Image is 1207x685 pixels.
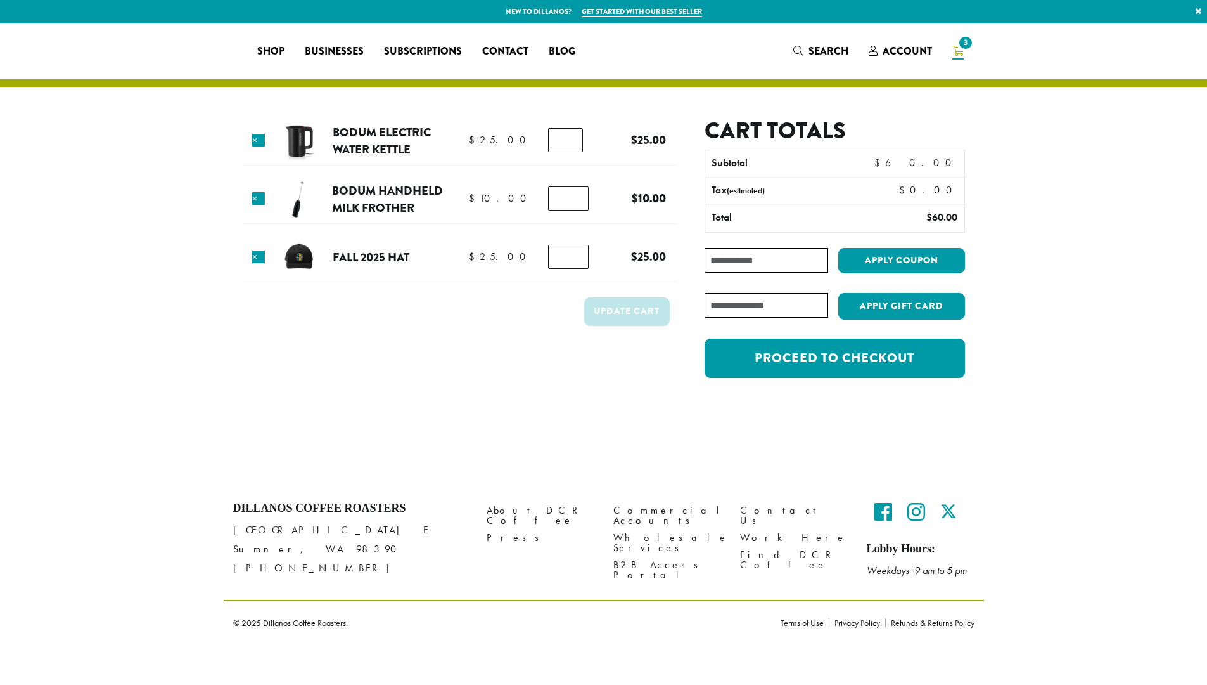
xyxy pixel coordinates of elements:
span: $ [469,192,480,205]
a: Wholesale Services [613,529,721,556]
span: $ [899,183,910,197]
a: Proceed to checkout [705,339,964,378]
span: $ [631,248,637,265]
a: Bodum Handheld Milk Frother [332,182,443,217]
span: Account [883,44,932,58]
img: Bodum Electric Water Kettle [278,121,319,162]
a: Commercial Accounts [613,502,721,529]
p: [GEOGRAPHIC_DATA] E Sumner, WA 98390 [PHONE_NUMBER] [233,521,468,578]
a: Privacy Policy [829,618,885,627]
a: About DCR Coffee [487,502,594,529]
a: Remove this item [252,251,265,263]
small: (estimated) [727,185,765,196]
a: Bodum Electric Water Kettle [333,124,431,159]
a: Get started with our best seller [582,6,702,17]
input: Product quantity [548,245,589,269]
span: $ [469,133,480,147]
h2: Cart totals [705,117,964,145]
a: Remove this item [252,192,265,205]
span: 3 [957,34,974,51]
bdi: 10.00 [632,190,666,207]
span: $ [874,156,885,169]
span: Businesses [305,44,364,60]
button: Apply coupon [838,248,965,274]
bdi: 25.00 [631,248,666,265]
a: Find DCR Coffee [740,547,848,574]
bdi: 0.00 [899,183,958,197]
a: Search [783,41,859,62]
img: Bodum Handheld Milk Frother [278,179,319,220]
th: Total [705,205,860,232]
span: $ [631,131,637,148]
span: Contact [482,44,528,60]
span: Search [808,44,848,58]
img: Fall 2025 Hat [278,237,319,278]
th: Tax [705,178,888,204]
bdi: 60.00 [926,211,957,224]
input: Product quantity [548,128,583,152]
bdi: 25.00 [631,131,666,148]
a: Work Here [740,529,848,546]
a: Terms of Use [781,618,829,627]
h5: Lobby Hours: [867,542,974,556]
bdi: 25.00 [469,250,532,263]
a: Refunds & Returns Policy [885,618,974,627]
a: Shop [247,41,295,62]
a: Remove this item [252,134,265,147]
h4: Dillanos Coffee Roasters [233,502,468,516]
th: Subtotal [705,150,860,177]
span: $ [632,190,638,207]
em: Weekdays 9 am to 5 pm [867,564,967,577]
a: Fall 2025 Hat [333,249,409,266]
bdi: 25.00 [469,133,532,147]
span: $ [926,211,932,224]
span: Blog [549,44,575,60]
a: B2B Access Portal [613,557,721,584]
a: Press [487,529,594,546]
button: Apply Gift Card [838,293,965,320]
input: Product quantity [548,186,589,211]
span: $ [469,250,480,263]
bdi: 60.00 [874,156,957,169]
p: © 2025 Dillanos Coffee Roasters. [233,618,762,627]
span: Shop [257,44,284,60]
a: Contact Us [740,502,848,529]
span: Subscriptions [384,44,462,60]
bdi: 10.00 [469,192,532,205]
button: Update cart [584,297,670,326]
